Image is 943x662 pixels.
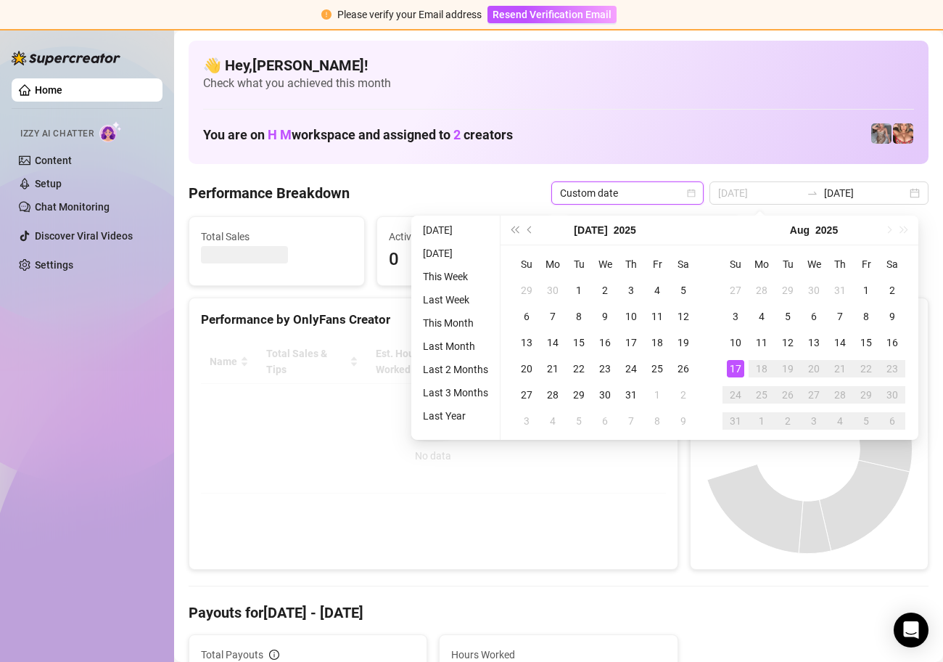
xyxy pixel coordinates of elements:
td: 2025-07-11 [644,303,670,330]
td: 2025-08-17 [722,356,749,382]
div: 7 [544,308,561,325]
td: 2025-08-13 [801,330,827,356]
div: 11 [753,334,770,351]
div: 1 [570,282,588,299]
span: Resend Verification Email [493,9,611,20]
div: 30 [884,386,901,404]
td: 2025-09-02 [775,408,801,434]
th: Tu [566,251,592,277]
td: 2025-09-01 [749,408,775,434]
div: 1 [648,386,666,404]
td: 2025-08-07 [618,408,644,434]
div: 6 [596,412,614,430]
span: 0 [389,246,540,274]
span: info-circle [269,650,279,660]
button: Choose a month [574,216,607,245]
td: 2025-08-21 [827,356,853,382]
div: 8 [570,308,588,325]
div: 13 [518,334,535,351]
td: 2025-07-10 [618,303,644,330]
span: Check what you achieved this month [203,75,914,91]
div: 31 [727,412,744,430]
div: 26 [675,360,692,377]
div: 4 [648,282,666,299]
td: 2025-08-09 [670,408,696,434]
span: Custom date [560,182,695,204]
span: 2 [453,127,461,142]
td: 2025-08-16 [879,330,905,356]
div: 28 [544,386,561,404]
div: 10 [727,334,744,351]
td: 2025-07-05 [670,277,696,303]
li: This Month [417,314,494,332]
td: 2025-08-27 [801,382,827,408]
div: 11 [648,308,666,325]
li: Last 3 Months [417,384,494,401]
a: Home [35,84,62,96]
td: 2025-07-16 [592,330,618,356]
td: 2025-08-24 [722,382,749,408]
th: Tu [775,251,801,277]
div: 31 [622,386,640,404]
td: 2025-07-29 [566,382,592,408]
td: 2025-07-07 [540,303,566,330]
div: 8 [857,308,875,325]
div: 18 [648,334,666,351]
div: 12 [779,334,796,351]
span: exclamation-circle [321,9,332,20]
a: Chat Monitoring [35,201,110,213]
div: 2 [596,282,614,299]
button: Resend Verification Email [487,6,617,23]
td: 2025-07-27 [722,277,749,303]
img: logo-BBDzfeDw.svg [12,51,120,65]
a: Content [35,155,72,166]
td: 2025-06-30 [540,277,566,303]
div: 6 [805,308,823,325]
td: 2025-07-04 [644,277,670,303]
td: 2025-07-18 [644,330,670,356]
th: Th [827,251,853,277]
button: Previous month (PageUp) [522,216,538,245]
th: Sa [879,251,905,277]
th: Mo [749,251,775,277]
td: 2025-08-08 [644,408,670,434]
td: 2025-07-02 [592,277,618,303]
button: Choose a month [790,216,810,245]
div: 17 [727,360,744,377]
img: AI Chatter [99,121,122,142]
h4: Payouts for [DATE] - [DATE] [189,602,928,623]
td: 2025-08-02 [670,382,696,408]
td: 2025-07-09 [592,303,618,330]
div: 29 [518,282,535,299]
td: 2025-08-22 [853,356,879,382]
span: Active Chats [389,229,540,245]
button: Choose a year [815,216,838,245]
li: [DATE] [417,245,494,262]
button: Choose a year [614,216,636,245]
div: 3 [727,308,744,325]
td: 2025-08-02 [879,277,905,303]
td: 2025-08-15 [853,330,879,356]
div: 1 [753,412,770,430]
td: 2025-08-03 [514,408,540,434]
th: Fr [644,251,670,277]
div: 12 [675,308,692,325]
div: 29 [570,386,588,404]
div: 30 [596,386,614,404]
a: Settings [35,259,73,271]
img: pennylondon [893,123,913,144]
div: 28 [753,282,770,299]
div: 9 [675,412,692,430]
td: 2025-08-01 [853,277,879,303]
td: 2025-07-03 [618,277,644,303]
div: 1 [857,282,875,299]
td: 2025-07-14 [540,330,566,356]
div: Open Intercom Messenger [894,613,928,647]
div: 10 [622,308,640,325]
div: 4 [831,412,849,430]
div: 14 [831,334,849,351]
div: 7 [622,412,640,430]
div: 3 [622,282,640,299]
td: 2025-07-31 [618,382,644,408]
div: 20 [518,360,535,377]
